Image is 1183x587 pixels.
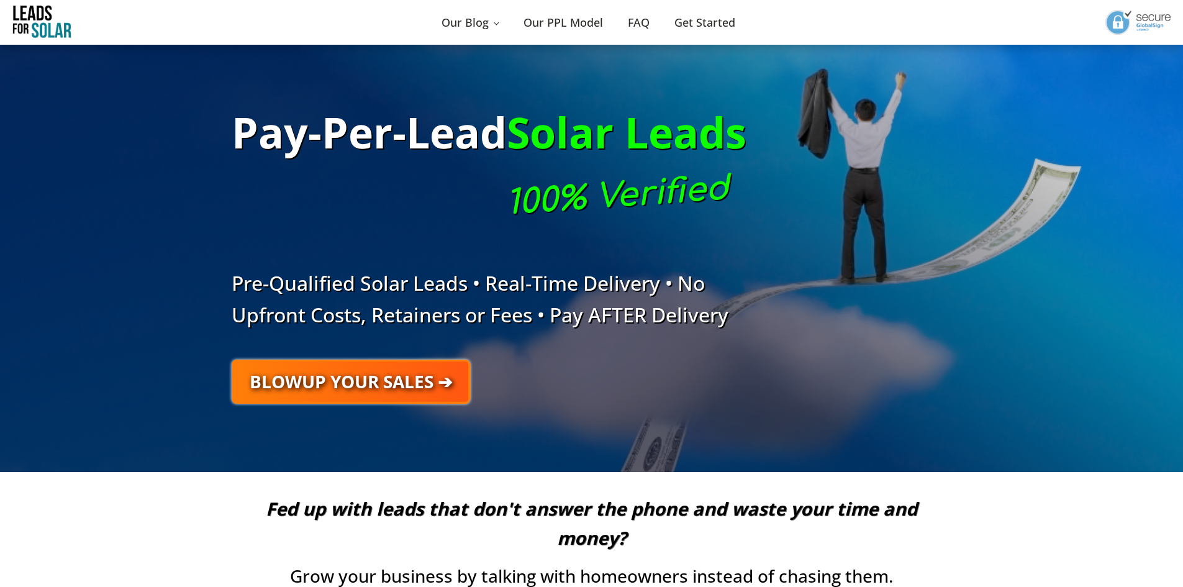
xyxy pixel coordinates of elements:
[429,1,510,44] a: Our Blog
[507,101,746,164] span: Solar Leads
[230,164,737,255] div: 100% Verified
[232,360,470,404] a: BLOWUP YOUR SALES ➔
[266,496,917,549] i: Fed up with leads that don't answer the phone and waste your time and money?
[615,1,662,44] a: FAQ
[232,242,743,330] h2: Pre-Qualified Solar Leads • Real-Time Delivery • No Upfront Costs, Retainers or Fees • Pay AFTER ...
[232,101,1060,176] h1: Pay-Per-Lead
[662,1,748,44] a: Get Started
[511,1,615,44] a: Our PPL Model
[1105,10,1171,35] img: Leads For Solar Home Page
[12,4,71,41] img: Leads For Solar Home Page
